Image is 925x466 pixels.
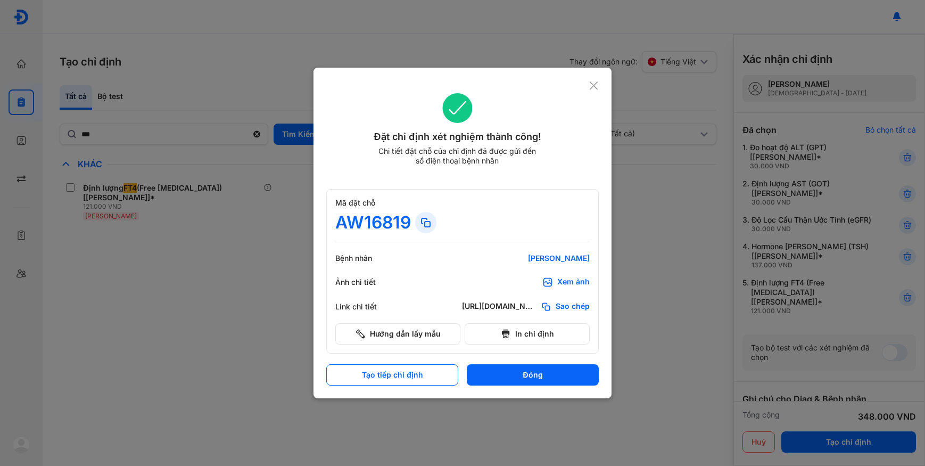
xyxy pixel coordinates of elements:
button: Tạo tiếp chỉ định [326,364,458,386]
div: Ảnh chi tiết [335,277,399,287]
button: Đóng [467,364,599,386]
button: Hướng dẫn lấy mẫu [335,323,460,345]
div: Đặt chỉ định xét nghiệm thành công! [326,129,589,144]
div: Xem ảnh [557,277,590,288]
div: Bệnh nhân [335,254,399,263]
span: Sao chép [556,301,590,312]
div: AW16819 [335,212,411,233]
div: [PERSON_NAME] [462,254,590,263]
div: [URL][DOMAIN_NAME] [462,301,536,312]
button: In chỉ định [465,323,590,345]
div: Chi tiết đặt chỗ của chỉ định đã được gửi đến số điện thoại bệnh nhân [374,146,541,166]
div: Link chi tiết [335,302,399,312]
div: Mã đặt chỗ [335,198,590,208]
